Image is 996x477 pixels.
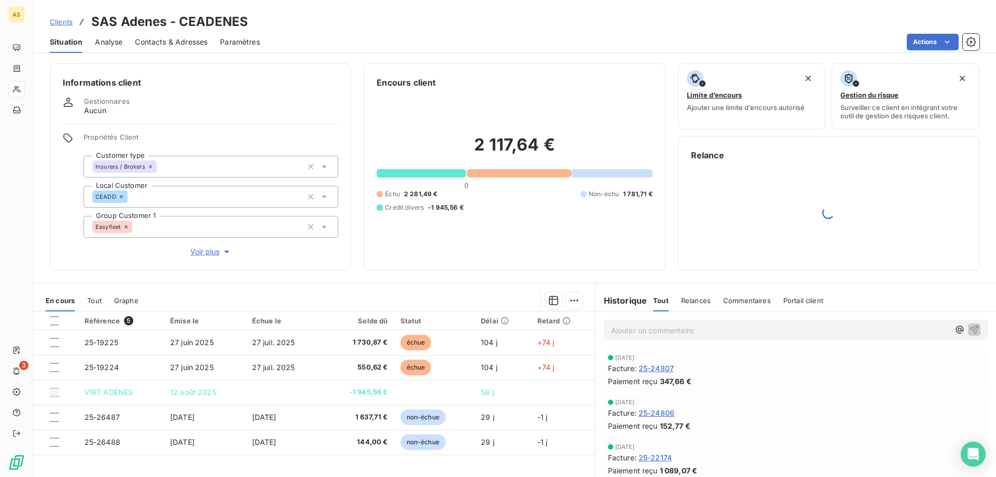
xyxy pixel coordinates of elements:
[170,363,214,372] span: 27 juin 2025
[114,296,139,305] span: Graphe
[170,438,195,446] span: [DATE]
[623,189,653,199] span: 1 781,71 €
[252,317,317,325] div: Échue le
[639,407,674,418] span: 25-24806
[385,203,424,212] span: Crédit divers
[840,103,971,120] span: Surveiller ce client en intégrant votre outil de gestion des risques client.
[85,338,118,347] span: 25-19225
[85,316,158,325] div: Référence
[190,247,232,257] span: Voir plus
[252,338,295,347] span: 27 juil. 2025
[608,452,637,463] span: Facture :
[19,361,29,370] span: 3
[84,105,106,116] span: Aucun
[85,438,120,446] span: 25-26488
[91,12,248,31] h3: SAS Adenes - CEADENES
[400,410,446,425] span: non-échue
[660,376,691,387] span: 347,66 €
[907,34,959,50] button: Actions
[50,18,73,26] span: Clients
[660,420,690,431] span: 152,77 €
[832,63,979,130] button: Gestion du risqueSurveiller ce client en intégrant votre outil de gestion des risques client.
[428,203,464,212] span: -1 945,56 €
[961,442,986,467] div: Open Intercom Messenger
[608,465,658,476] span: Paiement reçu
[537,317,589,325] div: Retard
[95,194,116,200] span: CEADD
[84,97,130,105] span: Gestionnaires
[687,103,805,112] span: Ajouter une limite d’encours autorisé
[537,338,555,347] span: +74 j
[132,222,141,231] input: Ajouter une valeur
[400,434,446,450] span: non-échue
[615,355,635,361] span: [DATE]
[377,76,436,89] h6: Encours client
[596,294,647,307] h6: Historique
[400,317,469,325] div: Statut
[329,437,388,447] span: 144,00 €
[135,37,208,47] span: Contacts & Adresses
[170,388,216,397] span: 12 août 2025
[481,388,494,397] span: 58 j
[681,296,711,305] span: Relances
[678,63,826,130] button: Limite d’encoursAjouter une limite d’encours autorisé
[46,296,75,305] span: En cours
[660,465,698,476] span: 1 089,07 €
[608,407,637,418] span: Facture :
[87,296,102,305] span: Tout
[8,6,25,23] div: AS
[170,413,195,421] span: [DATE]
[84,246,338,257] button: Voir plus
[400,335,432,350] span: échue
[329,337,388,348] span: 1 730,87 €
[481,338,497,347] span: 104 j
[615,399,635,405] span: [DATE]
[124,316,133,325] span: 5
[537,438,548,446] span: -1 j
[464,181,468,189] span: 0
[783,296,823,305] span: Portail client
[128,192,136,201] input: Ajouter une valeur
[691,149,966,161] h6: Relance
[481,363,497,372] span: 104 j
[85,413,120,421] span: 25-26487
[723,296,771,305] span: Commentaires
[404,189,438,199] span: 2 281,49 €
[85,363,119,372] span: 25-19224
[95,163,145,170] span: Insurers / Brokers
[537,363,555,372] span: +74 j
[252,413,276,421] span: [DATE]
[95,224,121,230] span: Easyfleet
[481,317,525,325] div: Délai
[840,91,898,99] span: Gestion du risque
[170,338,214,347] span: 27 juin 2025
[400,360,432,375] span: échue
[615,444,635,450] span: [DATE]
[50,17,73,27] a: Clients
[687,91,742,99] span: Limite d’encours
[589,189,619,199] span: Non-échu
[252,363,295,372] span: 27 juil. 2025
[653,296,669,305] span: Tout
[329,362,388,373] span: 550,62 €
[385,189,400,199] span: Échu
[329,387,388,398] span: -1 945,56 €
[50,37,82,47] span: Situation
[252,438,276,446] span: [DATE]
[481,413,494,421] span: 29 j
[220,37,260,47] span: Paramètres
[157,162,165,171] input: Ajouter une valeur
[608,376,658,387] span: Paiement reçu
[537,413,548,421] span: -1 j
[85,388,133,397] span: VIRT ADENES
[639,452,672,463] span: 25-22174
[63,76,338,89] h6: Informations client
[329,412,388,423] span: 1 637,71 €
[8,454,25,471] img: Logo LeanPay
[95,37,122,47] span: Analyse
[84,133,338,147] span: Propriétés Client
[608,420,658,431] span: Paiement reçu
[329,317,388,325] div: Solde dû
[377,134,652,166] h2: 2 117,64 €
[481,438,494,446] span: 29 j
